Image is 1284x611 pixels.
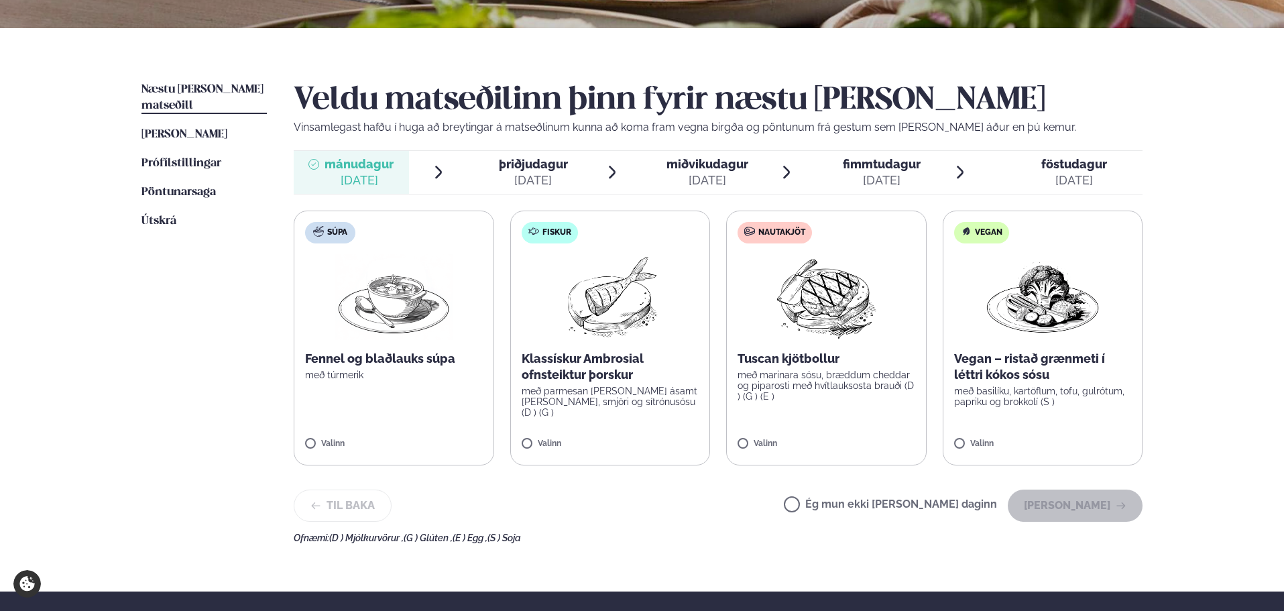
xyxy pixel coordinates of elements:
div: [DATE] [666,172,748,188]
button: [PERSON_NAME] [1008,490,1143,522]
img: Soup.png [335,254,453,340]
span: fimmtudagur [843,157,921,171]
a: [PERSON_NAME] [141,127,227,143]
a: Prófílstillingar [141,156,221,172]
img: beef.svg [744,226,755,237]
div: [DATE] [1041,172,1107,188]
span: Fiskur [542,227,571,238]
a: Næstu [PERSON_NAME] matseðill [141,82,267,114]
span: (D ) Mjólkurvörur , [329,533,404,543]
div: [DATE] [325,172,394,188]
span: (E ) Egg , [453,533,487,543]
span: Pöntunarsaga [141,186,216,198]
span: Prófílstillingar [141,158,221,169]
a: Pöntunarsaga [141,184,216,201]
span: Vegan [975,227,1002,238]
button: Til baka [294,490,392,522]
img: Vegan.svg [961,226,972,237]
p: Fennel og blaðlauks súpa [305,351,483,367]
span: föstudagur [1041,157,1107,171]
p: með marinara sósu, bræddum cheddar og piparosti með hvítlauksosta brauði (D ) (G ) (E ) [738,370,915,402]
p: Tuscan kjötbollur [738,351,915,367]
span: Útskrá [141,215,176,227]
div: [DATE] [499,172,568,188]
h2: Veldu matseðilinn þinn fyrir næstu [PERSON_NAME] [294,82,1143,119]
a: Útskrá [141,213,176,229]
img: fish.svg [528,226,539,237]
img: Fish.png [550,254,669,340]
a: Cookie settings [13,570,41,598]
span: miðvikudagur [666,157,748,171]
p: með basilíku, kartöflum, tofu, gulrótum, papriku og brokkolí (S ) [954,386,1132,407]
span: (S ) Soja [487,533,521,543]
span: (G ) Glúten , [404,533,453,543]
p: Klassískur Ambrosial ofnsteiktur þorskur [522,351,699,383]
span: Nautakjöt [758,227,805,238]
span: Næstu [PERSON_NAME] matseðill [141,84,264,111]
p: með parmesan [PERSON_NAME] ásamt [PERSON_NAME], smjöri og sítrónusósu (D ) (G ) [522,386,699,418]
p: með túrmerik [305,370,483,380]
img: soup.svg [313,226,324,237]
img: Beef-Meat.png [767,254,886,340]
span: mánudagur [325,157,394,171]
span: [PERSON_NAME] [141,129,227,140]
p: Vinsamlegast hafðu í huga að breytingar á matseðlinum kunna að koma fram vegna birgða og pöntunum... [294,119,1143,135]
div: Ofnæmi: [294,533,1143,543]
div: [DATE] [843,172,921,188]
span: Súpa [327,227,347,238]
img: Vegan.png [984,254,1102,340]
span: þriðjudagur [499,157,568,171]
p: Vegan – ristað grænmeti í léttri kókos sósu [954,351,1132,383]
